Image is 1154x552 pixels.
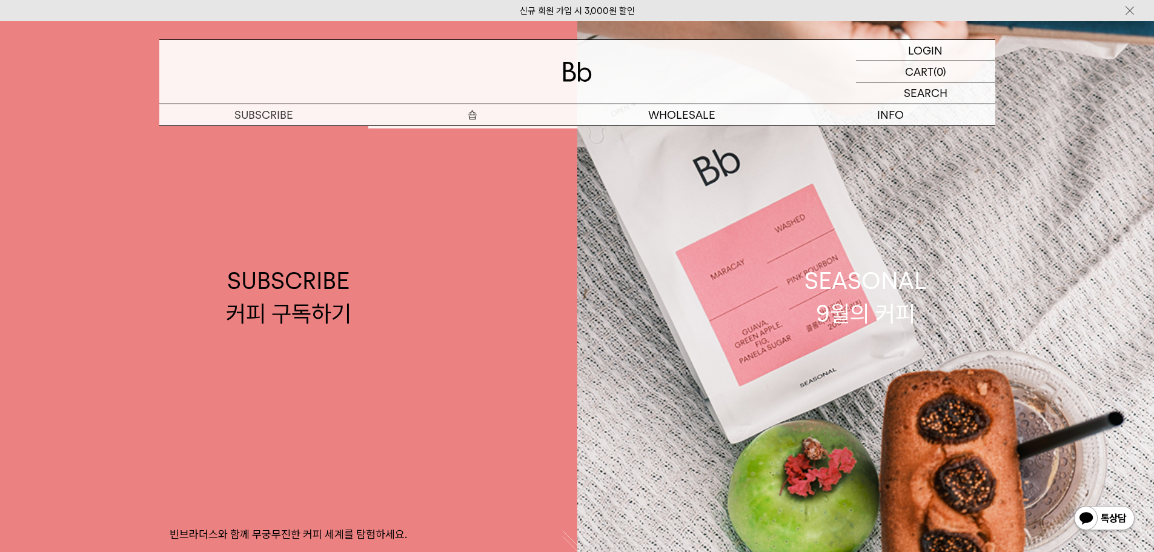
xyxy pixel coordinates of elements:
[368,104,577,125] a: 숍
[804,265,927,329] div: SEASONAL 9월의 커피
[563,62,592,82] img: 로고
[368,126,577,147] a: 원두
[786,104,995,125] p: INFO
[159,104,368,125] a: SUBSCRIBE
[226,265,351,329] div: SUBSCRIBE 커피 구독하기
[856,40,995,61] a: LOGIN
[933,61,946,82] p: (0)
[856,61,995,82] a: CART (0)
[905,61,933,82] p: CART
[908,40,943,61] p: LOGIN
[904,82,947,104] p: SEARCH
[520,5,635,16] a: 신규 회원 가입 시 3,000원 할인
[1073,505,1136,534] img: 카카오톡 채널 1:1 채팅 버튼
[577,104,786,125] p: WHOLESALE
